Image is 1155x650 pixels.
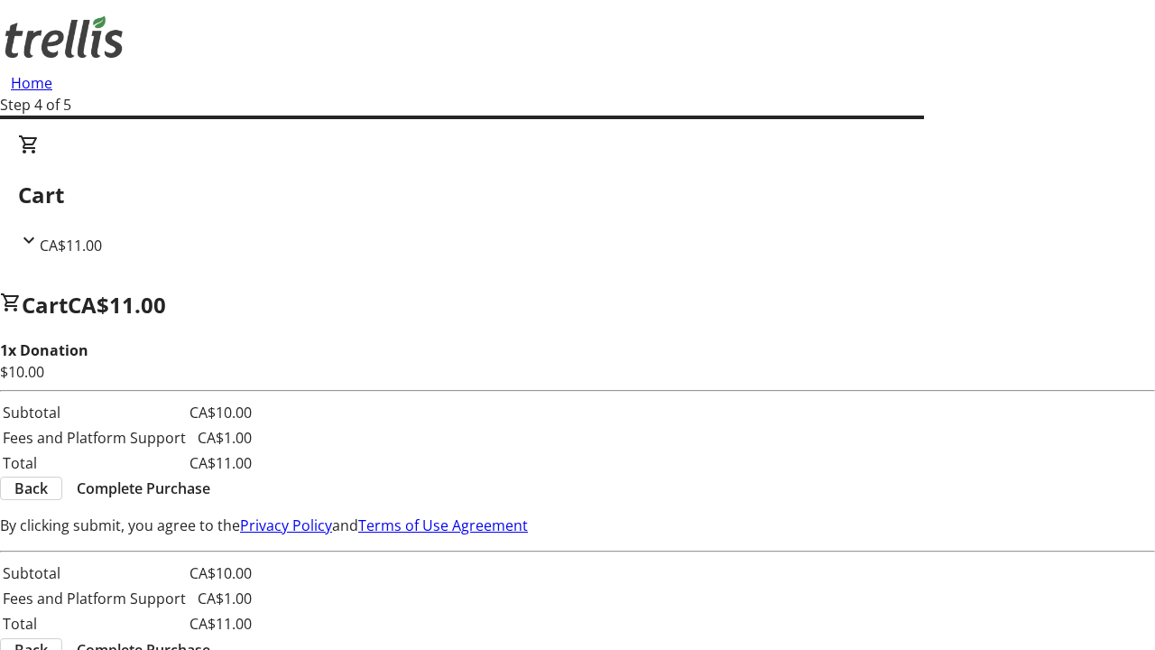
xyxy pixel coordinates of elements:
td: CA$10.00 [189,401,253,424]
td: CA$11.00 [189,612,253,636]
span: Complete Purchase [77,478,210,499]
td: Fees and Platform Support [2,426,187,450]
a: Terms of Use Agreement [358,515,528,535]
button: Complete Purchase [62,478,225,499]
h2: Cart [18,179,1137,211]
span: CA$11.00 [68,290,166,320]
td: CA$1.00 [189,426,253,450]
span: Cart [22,290,68,320]
td: Subtotal [2,562,187,585]
td: Total [2,612,187,636]
td: Subtotal [2,401,187,424]
td: Fees and Platform Support [2,587,187,610]
span: CA$11.00 [40,236,102,255]
div: CartCA$11.00 [18,134,1137,256]
td: CA$11.00 [189,451,253,475]
a: Privacy Policy [240,515,332,535]
span: Back [14,478,48,499]
td: CA$10.00 [189,562,253,585]
td: CA$1.00 [189,587,253,610]
td: Total [2,451,187,475]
